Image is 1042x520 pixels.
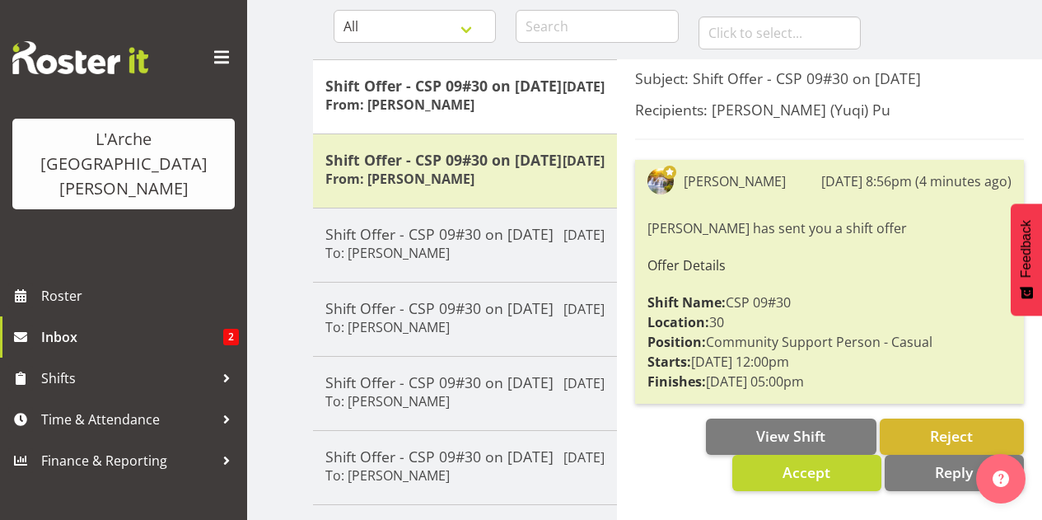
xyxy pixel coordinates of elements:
h5: Shift Offer - CSP 09#30 on [DATE] [325,151,605,169]
span: Reject [930,426,973,446]
p: [DATE] [563,151,605,171]
span: Inbox [41,325,223,349]
h6: To: [PERSON_NAME] [325,393,450,410]
span: Roster [41,283,239,308]
strong: Location: [647,313,709,331]
h6: To: [PERSON_NAME] [325,319,450,335]
input: Click to select... [699,16,861,49]
button: Reject [880,419,1024,455]
h6: To: [PERSON_NAME] [325,467,450,484]
span: Shifts [41,366,214,391]
p: [DATE] [563,77,605,96]
h5: Shift Offer - CSP 09#30 on [DATE] [325,77,605,95]
strong: Starts: [647,353,691,371]
strong: Shift Name: [647,293,726,312]
h5: Subject: Shift Offer - CSP 09#30 on [DATE] [635,69,1024,87]
h5: Shift Offer - CSP 09#30 on [DATE] [325,225,605,243]
p: [DATE] [563,299,605,319]
h6: From: [PERSON_NAME] [325,96,474,113]
h6: Offer Details [647,258,1012,273]
h5: Shift Offer - CSP 09#30 on [DATE] [325,447,605,466]
input: Search [516,10,678,43]
div: L'Arche [GEOGRAPHIC_DATA][PERSON_NAME] [29,127,218,201]
span: 2 [223,329,239,345]
div: [PERSON_NAME] has sent you a shift offer CSP 09#30 30 Community Support Person - Casual [DATE] 12... [647,214,1012,396]
p: [DATE] [563,447,605,467]
button: Accept [732,455,881,491]
img: help-xxl-2.png [993,471,1009,487]
h5: Shift Offer - CSP 09#30 on [DATE] [325,373,605,391]
div: [DATE] 8:56pm (4 minutes ago) [821,171,1012,191]
strong: Finishes: [647,372,706,391]
span: Feedback [1019,220,1034,278]
strong: Position: [647,333,706,351]
span: Reply [935,462,973,482]
p: [DATE] [563,373,605,393]
span: Accept [783,462,830,482]
h5: Shift Offer - CSP 09#30 on [DATE] [325,299,605,317]
img: aizza-garduque4b89473dfc6c768e6a566f2329987521.png [647,168,674,194]
h5: Recipients: [PERSON_NAME] (Yuqi) Pu [635,101,1024,119]
h6: To: [PERSON_NAME] [325,245,450,261]
p: [DATE] [563,225,605,245]
button: Feedback - Show survey [1011,204,1042,316]
button: View Shift [706,419,876,455]
span: View Shift [756,426,825,446]
span: Time & Attendance [41,407,214,432]
img: Rosterit website logo [12,41,148,74]
button: Reply [885,455,1024,491]
h6: From: [PERSON_NAME] [325,171,474,187]
span: Finance & Reporting [41,448,214,473]
div: [PERSON_NAME] [684,171,786,191]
